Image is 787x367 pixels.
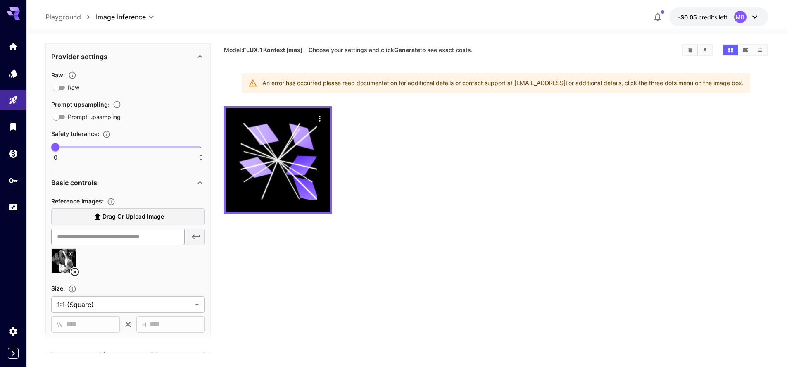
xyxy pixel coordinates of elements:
button: Show images in grid view [723,45,738,55]
div: Settings [8,324,18,334]
button: Show images in list view [753,45,767,55]
b: Generate [394,46,420,53]
span: Drag or upload image [102,212,164,222]
div: -$0.0456 [678,13,728,21]
span: 1:1 (Square) [57,300,192,310]
button: Controls the tolerance level for input and output content moderation. Lower values apply stricter... [99,130,114,138]
button: -$0.0456MB [669,7,768,26]
a: Playground [45,12,81,22]
span: Choose your settings and click to see exact costs. [309,46,473,53]
span: W [57,320,63,329]
span: H [142,320,146,329]
div: Models [8,66,18,76]
nav: breadcrumb [45,12,96,22]
span: Safety tolerance : [51,130,99,137]
span: -$0.05 [678,14,699,21]
div: Clear ImagesDownload All [682,44,713,56]
div: Playground [8,92,18,102]
div: Show images in grid viewShow images in video viewShow images in list view [723,44,768,56]
span: Reference Images : [51,198,104,205]
button: Download All [698,45,712,55]
span: Size : [51,285,65,292]
b: FLUX.1 Kontext [max] [243,46,302,53]
div: Actions [314,112,326,124]
div: Provider settings [51,47,205,67]
button: Controls the level of post-processing applied to generated images. [65,71,80,79]
div: Home [8,39,18,49]
button: Upload a reference image to guide the result. This is needed for Image-to-Image or Inpainting. Su... [104,198,119,206]
div: An error has occurred please read documentation for additional details or contact support at [EMA... [262,76,744,91]
button: Show images in video view [738,45,753,55]
span: 0 [54,153,57,162]
p: Basic controls [51,178,97,188]
div: Library [8,122,18,132]
div: Usage [8,202,18,212]
span: Raw [68,83,79,92]
span: Image Inference [96,12,146,22]
div: API Keys [8,175,18,186]
button: Clear Images [683,45,697,55]
label: Drag or upload image [51,208,205,225]
span: 6 [199,153,203,162]
span: Raw : [51,71,65,79]
p: · [304,45,307,55]
p: Provider settings [51,52,107,62]
span: Prompt upsampling : [51,101,109,108]
span: credits left [699,14,728,21]
button: Enables automatic enhancement and expansion of the input prompt to improve generation quality and... [109,100,124,109]
div: Wallet [8,146,18,156]
button: Adjust the dimensions of the generated image by specifying its width and height in pixels, or sel... [65,285,80,293]
div: MB [734,11,747,23]
div: Basic controls [51,173,205,193]
button: Expand sidebar [8,348,19,359]
span: Prompt upsampling [68,112,121,121]
span: Model: [224,46,302,53]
